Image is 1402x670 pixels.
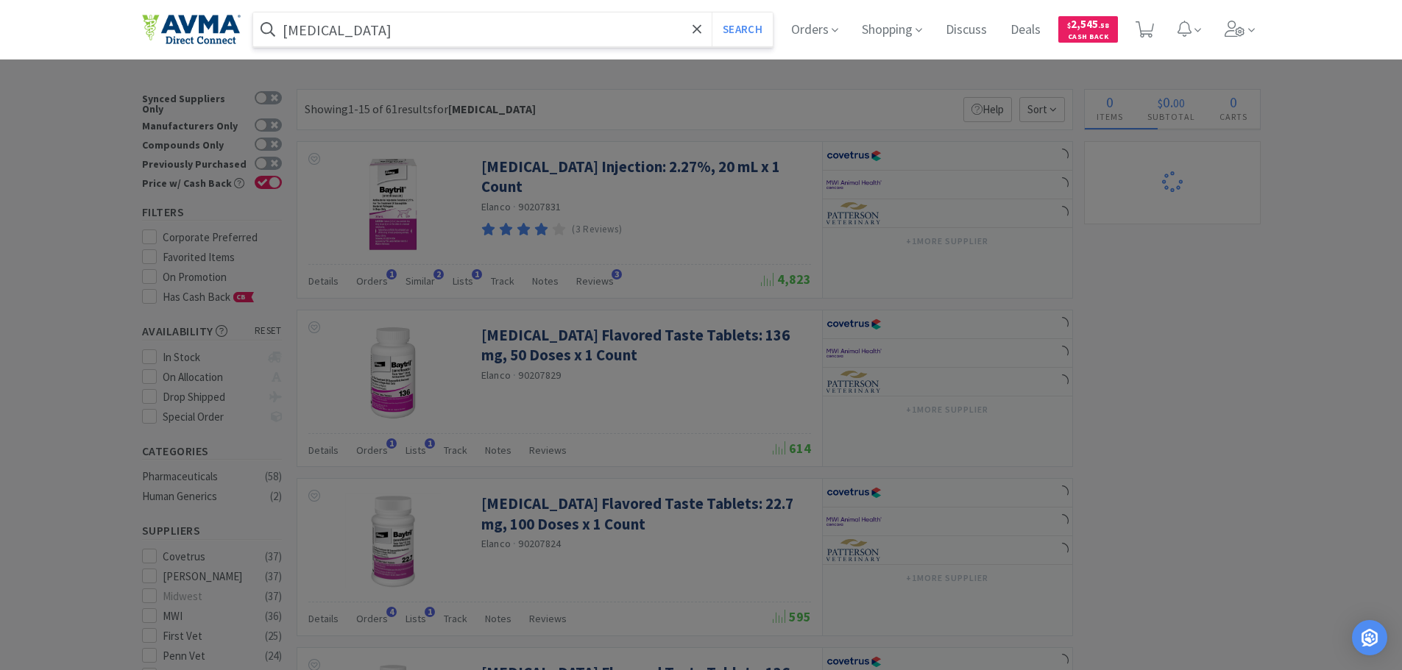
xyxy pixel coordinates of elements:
span: 2,545 [1067,17,1109,31]
a: Discuss [940,24,993,37]
input: Search by item, sku, manufacturer, ingredient, size... [253,13,773,46]
span: Cash Back [1067,33,1109,43]
button: Search [712,13,773,46]
span: . 58 [1098,21,1109,30]
a: Deals [1005,24,1047,37]
a: $2,545.58Cash Back [1058,10,1118,49]
img: e4e33dab9f054f5782a47901c742baa9_102.png [142,14,241,45]
div: Open Intercom Messenger [1352,620,1387,655]
span: $ [1067,21,1071,30]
